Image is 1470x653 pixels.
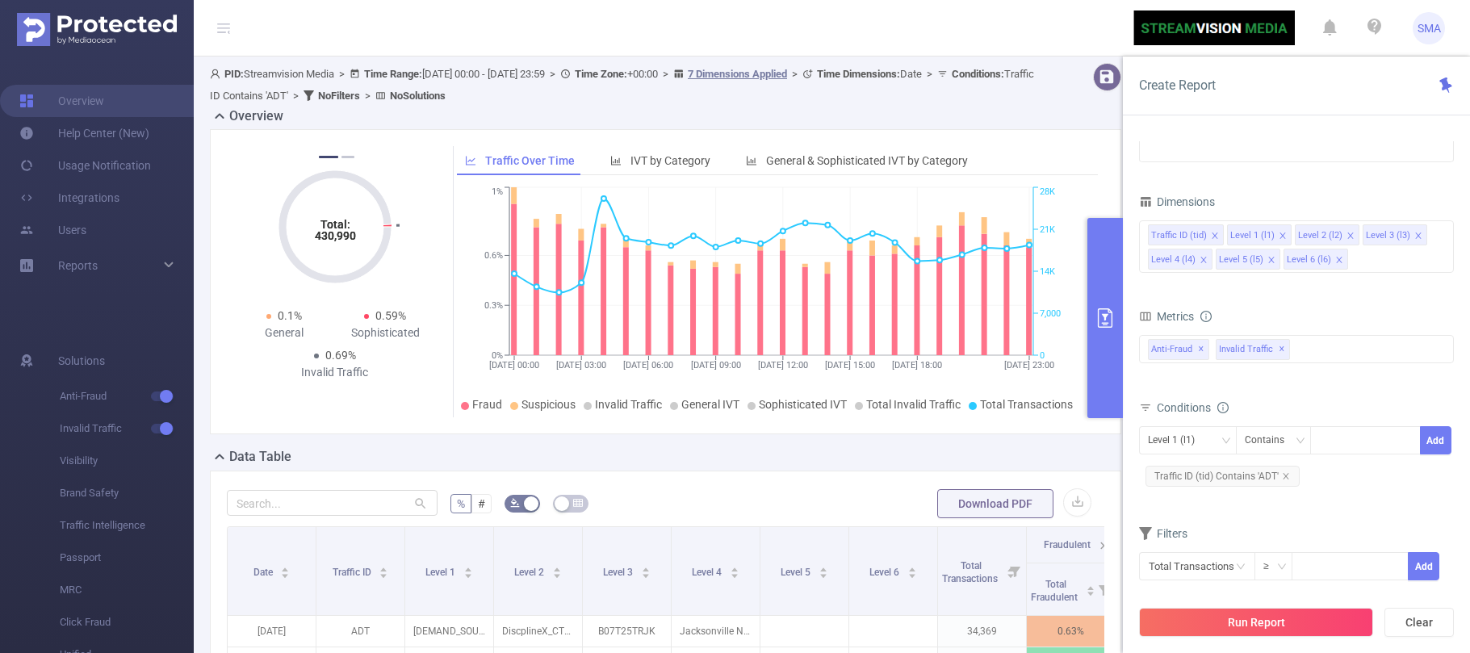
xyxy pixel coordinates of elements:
[314,229,355,242] tspan: 430,990
[514,567,547,578] span: Level 2
[819,571,827,576] i: icon: caret-down
[19,85,104,117] a: Overview
[318,90,360,102] b: No Filters
[1267,256,1275,266] i: icon: close
[1003,527,1026,615] i: Filter menu
[1408,552,1439,580] button: Add
[19,182,119,214] a: Integrations
[1216,339,1290,360] span: Invalid Traffic
[510,498,520,508] i: icon: bg-colors
[60,445,194,477] span: Visibility
[766,154,968,167] span: General & Sophisticated IVT by Category
[364,68,422,80] b: Time Range:
[758,360,808,370] tspan: [DATE] 12:00
[1139,77,1216,93] span: Create Report
[281,565,290,570] i: icon: caret-up
[320,218,350,231] tspan: Total:
[1420,426,1451,454] button: Add
[603,567,635,578] span: Level 3
[333,567,374,578] span: Traffic ID
[630,154,710,167] span: IVT by Category
[552,565,561,570] i: icon: caret-up
[375,309,406,322] span: 0.59%
[319,156,338,158] button: 1
[825,360,875,370] tspan: [DATE] 15:00
[922,68,937,80] span: >
[1227,224,1292,245] li: Level 1 (l1)
[1044,539,1091,550] span: Fraudulent
[866,398,961,411] span: Total Invalid Traffic
[1027,616,1115,647] p: 0.63%
[730,565,739,570] i: icon: caret-up
[210,68,1034,102] span: Streamvision Media [DATE] 00:00 - [DATE] 23:59 +00:00
[229,447,291,467] h2: Data Table
[281,571,290,576] i: icon: caret-down
[1040,187,1055,198] tspan: 28K
[1151,225,1207,246] div: Traffic ID (tid)
[379,571,388,576] i: icon: caret-down
[60,380,194,412] span: Anti-Fraud
[907,571,916,576] i: icon: caret-down
[1216,249,1280,270] li: Level 5 (l5)
[819,565,828,575] div: Sort
[1279,232,1287,241] i: icon: close
[463,565,473,575] div: Sort
[1335,256,1343,266] i: icon: close
[556,360,606,370] tspan: [DATE] 03:00
[284,364,386,381] div: Invalid Traffic
[1031,579,1080,603] span: Total Fraudulent
[787,68,802,80] span: >
[233,324,335,341] div: General
[641,565,650,570] i: icon: caret-up
[60,542,194,574] span: Passport
[325,349,356,362] span: 0.69%
[58,259,98,272] span: Reports
[390,90,446,102] b: No Solutions
[1086,584,1095,588] i: icon: caret-up
[253,567,275,578] span: Date
[819,565,827,570] i: icon: caret-up
[1145,466,1300,487] span: Traffic ID (tid) Contains 'ADT'
[492,350,503,361] tspan: 0%
[210,69,224,79] i: icon: user
[552,565,562,575] div: Sort
[465,155,476,166] i: icon: line-chart
[1086,589,1095,594] i: icon: caret-down
[1219,249,1263,270] div: Level 5 (l5)
[1298,225,1342,246] div: Level 2 (l2)
[1200,311,1212,322] i: icon: info-circle
[907,565,917,575] div: Sort
[817,68,900,80] b: Time Dimensions :
[1198,340,1204,359] span: ✕
[672,616,760,647] p: Jacksonville News & Weather
[60,412,194,445] span: Invalid Traffic
[494,616,582,647] p: DiscplineX_CTV_$6_VAST_HMN
[60,477,194,509] span: Brand Safety
[492,187,503,198] tspan: 1%
[484,300,503,311] tspan: 0.3%
[595,398,662,411] span: Invalid Traffic
[360,90,375,102] span: >
[1151,249,1196,270] div: Level 4 (l4)
[472,398,502,411] span: Fraud
[58,249,98,282] a: Reports
[1284,249,1348,270] li: Level 6 (l6)
[1366,225,1410,246] div: Level 3 (l3)
[610,155,622,166] i: icon: bar-chart
[1040,350,1045,361] tspan: 0
[1200,256,1208,266] i: icon: close
[1279,340,1285,359] span: ✕
[278,309,302,322] span: 0.1%
[690,360,740,370] tspan: [DATE] 09:00
[1282,472,1290,480] i: icon: close
[1217,402,1229,413] i: icon: info-circle
[1211,232,1219,241] i: icon: close
[746,155,757,166] i: icon: bar-chart
[623,360,673,370] tspan: [DATE] 06:00
[335,324,437,341] div: Sophisticated
[341,156,354,158] button: 2
[316,616,404,647] p: ADT
[688,68,787,80] u: 7 Dimensions Applied
[1040,308,1061,319] tspan: 7,000
[224,68,244,80] b: PID:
